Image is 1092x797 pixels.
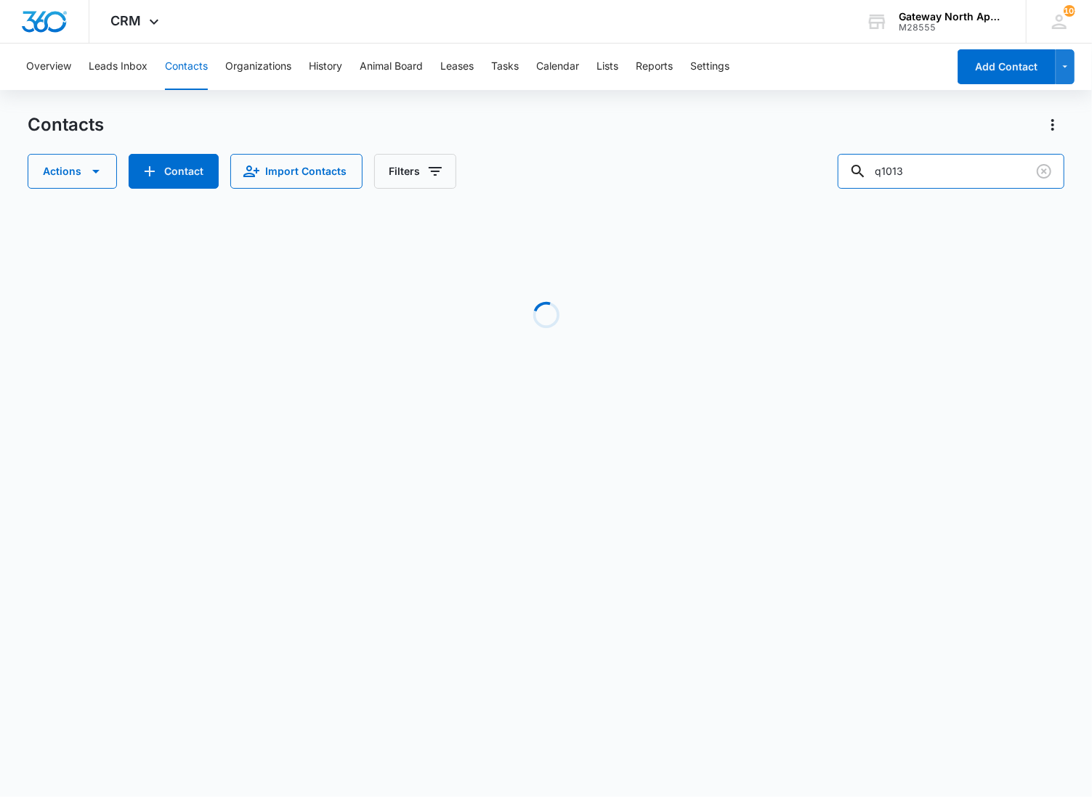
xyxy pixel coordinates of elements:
[440,44,474,90] button: Leases
[958,49,1056,84] button: Add Contact
[636,44,673,90] button: Reports
[225,44,291,90] button: Organizations
[899,23,1005,33] div: account id
[111,13,142,28] span: CRM
[596,44,618,90] button: Lists
[491,44,519,90] button: Tasks
[1032,160,1056,183] button: Clear
[360,44,423,90] button: Animal Board
[309,44,342,90] button: History
[690,44,729,90] button: Settings
[129,154,219,189] button: Add Contact
[1064,5,1075,17] span: 105
[28,154,117,189] button: Actions
[1064,5,1075,17] div: notifications count
[230,154,363,189] button: Import Contacts
[28,114,104,136] h1: Contacts
[838,154,1064,189] input: Search Contacts
[26,44,71,90] button: Overview
[899,11,1005,23] div: account name
[374,154,456,189] button: Filters
[165,44,208,90] button: Contacts
[1041,113,1064,136] button: Actions
[536,44,579,90] button: Calendar
[89,44,147,90] button: Leads Inbox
